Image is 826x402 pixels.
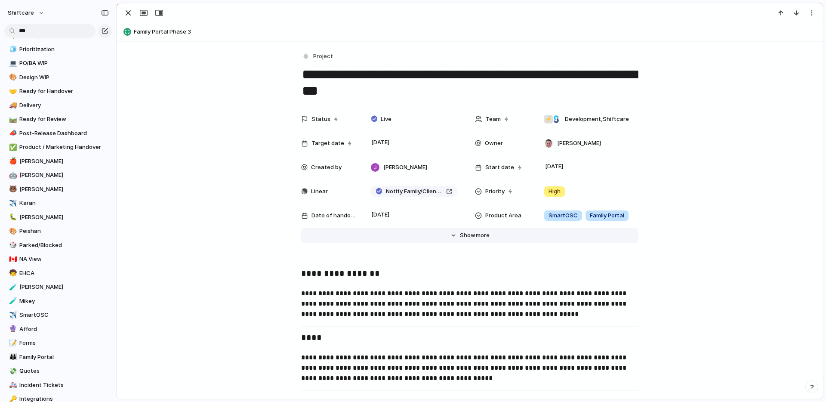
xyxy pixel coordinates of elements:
a: ✈️SmartOSC [4,309,112,322]
div: ⚡ [544,115,553,124]
span: Live [381,115,391,124]
div: 🧊Prioritization [4,43,112,56]
a: 🧪Mikey [4,295,112,308]
a: 🐛[PERSON_NAME] [4,211,112,224]
span: Family Portal [590,211,624,220]
button: 🤖 [8,171,16,179]
span: [PERSON_NAME] [19,213,109,222]
span: [DATE] [369,210,392,220]
button: 🤝 [8,87,16,96]
div: 💻 [9,59,15,68]
span: Incident Tickets [19,381,109,390]
span: Start date [485,163,514,172]
div: 🧒 [9,268,15,278]
span: Peishan [19,227,109,235]
button: 🚑 [8,381,16,390]
a: 🧪[PERSON_NAME] [4,281,112,294]
button: Project [300,50,336,63]
a: 🚑Incident Tickets [4,379,112,392]
div: 🤖 [9,170,15,180]
span: [PERSON_NAME] [383,163,427,172]
span: Date of handover [311,211,356,220]
span: Owner [485,139,503,148]
span: Status [311,115,330,124]
span: Delivery [19,101,109,110]
span: Development , Shiftcare [565,115,629,124]
button: 🧊 [8,45,16,54]
span: Ready for Handover [19,87,109,96]
a: 🎨Design WIP [4,71,112,84]
span: EHCA [19,269,109,278]
button: 🎨 [8,73,16,82]
button: 🇨🇦 [8,255,16,263]
div: 🎨 [9,72,15,82]
div: 👪 [9,352,15,362]
div: ✈️ [9,198,15,208]
span: [PERSON_NAME] [557,139,601,148]
button: 🧪 [8,283,16,291]
span: Project [313,52,333,61]
button: 🎲 [8,241,16,250]
a: 🚚Delivery [4,99,112,112]
button: ✈️ [8,311,16,319]
span: Karan [19,199,109,207]
button: ✈️ [8,199,16,207]
button: 💻 [8,59,16,68]
a: 🤝Ready for Handover [4,85,112,98]
button: Showmore [301,228,638,243]
span: Prioritization [19,45,109,54]
div: 🚚 [9,100,15,110]
button: 🛤️ [8,115,16,124]
div: ✈️ [9,310,15,320]
span: Show [460,231,475,240]
div: 🎨Peishan [4,225,112,238]
div: 🧪 [9,282,15,292]
span: Family Portal [19,353,109,362]
div: 🍎[PERSON_NAME] [4,155,112,168]
span: [PERSON_NAME] [19,185,109,194]
div: 📝 [9,338,15,348]
button: Family Portal Phase 3 [121,25,819,39]
div: 📝Forms [4,337,112,349]
span: Post-Release Dashboard [19,129,109,138]
a: 💻PO/BA WIP [4,57,112,70]
span: Created by [311,163,342,172]
button: 🚚 [8,101,16,110]
a: 💸Quotes [4,365,112,377]
span: Quotes [19,367,109,375]
div: 🔮 [9,324,15,334]
a: 🔮Afford [4,323,112,336]
a: 📣Post-Release Dashboard [4,127,112,140]
span: PO/BA WIP [19,59,109,68]
div: 🎨 [9,226,15,236]
button: 🐻 [8,185,16,194]
span: [PERSON_NAME] [19,171,109,179]
div: 🧊 [9,44,15,54]
span: more [476,231,490,240]
span: Product Area [485,211,521,220]
a: 🐻[PERSON_NAME] [4,183,112,196]
span: Design WIP [19,73,109,82]
button: 🍎 [8,157,16,166]
div: 🧪 [9,296,15,306]
a: 🇨🇦NA View [4,253,112,266]
div: ✈️Karan [4,197,112,210]
a: 🎲Parked/Blocked [4,239,112,252]
span: [DATE] [543,161,566,172]
div: ✅Product / Marketing Handover [4,141,112,154]
div: 🐻 [9,184,15,194]
span: SmartOSC [549,211,578,220]
a: 🧒EHCA [4,267,112,280]
div: 🚑 [9,380,15,390]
